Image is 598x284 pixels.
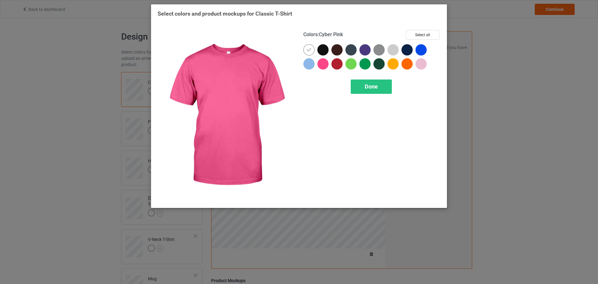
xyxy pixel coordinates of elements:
span: Done [365,83,378,90]
span: Select colors and product mockups for Classic T-Shirt [158,10,292,17]
span: Colors [303,31,318,37]
img: heather_texture.png [373,44,385,55]
img: regular.jpg [158,30,295,201]
h4: : [303,31,343,38]
button: Select all [406,30,439,40]
span: Cyber Pink [319,31,343,37]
